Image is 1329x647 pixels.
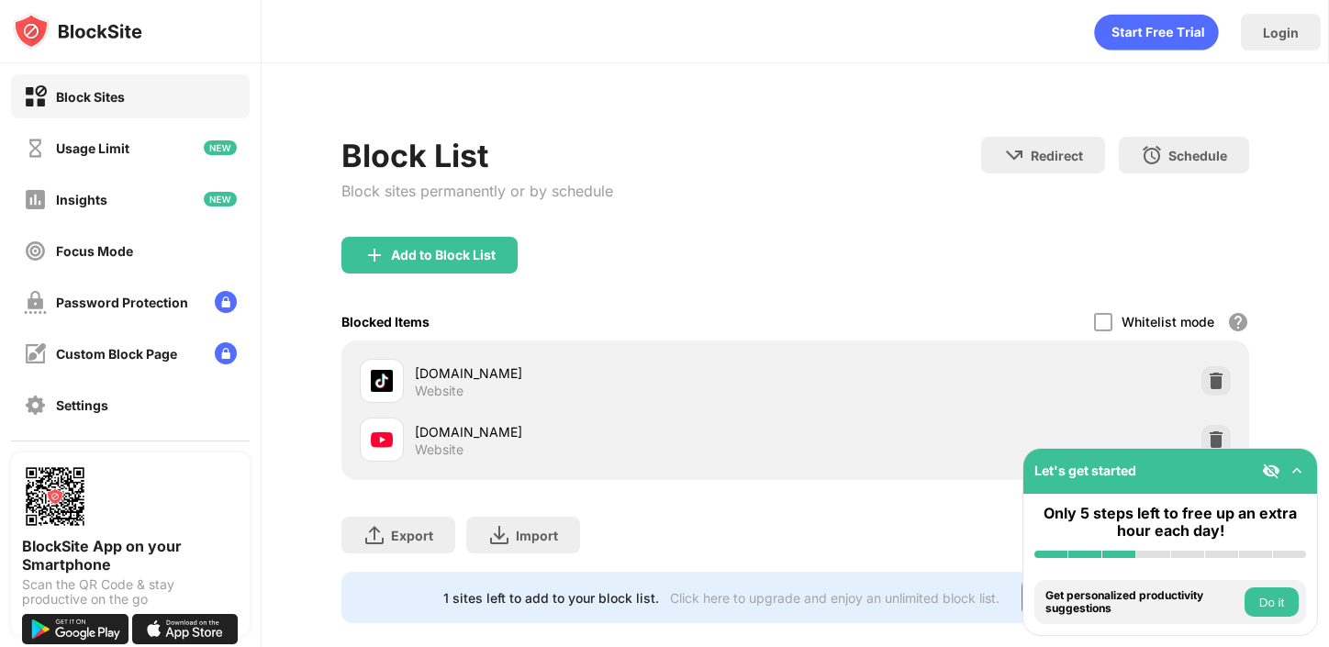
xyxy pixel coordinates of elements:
[341,137,613,174] div: Block List
[24,240,47,262] img: focus-off.svg
[415,383,463,399] div: Website
[371,370,393,392] img: favicons
[1094,14,1219,50] div: animation
[1045,589,1240,616] div: Get personalized productivity suggestions
[24,342,47,365] img: customize-block-page-off.svg
[24,188,47,211] img: insights-off.svg
[56,89,125,105] div: Block Sites
[391,248,496,262] div: Add to Block List
[56,295,188,310] div: Password Protection
[24,85,47,108] img: block-on.svg
[22,537,239,574] div: BlockSite App on your Smartphone
[22,463,88,530] img: options-page-qr-code.png
[415,363,796,383] div: [DOMAIN_NAME]
[215,291,237,313] img: lock-menu.svg
[415,422,796,441] div: [DOMAIN_NAME]
[56,397,108,413] div: Settings
[24,394,47,417] img: settings-off.svg
[1263,25,1299,40] div: Login
[1034,463,1136,478] div: Let's get started
[415,441,463,458] div: Website
[22,577,239,607] div: Scan the QR Code & stay productive on the go
[215,342,237,364] img: lock-menu.svg
[341,182,613,200] div: Block sites permanently or by schedule
[341,314,430,329] div: Blocked Items
[516,528,558,543] div: Import
[204,140,237,155] img: new-icon.svg
[1288,462,1306,480] img: omni-setup-toggle.svg
[443,590,659,606] div: 1 sites left to add to your block list.
[56,140,129,156] div: Usage Limit
[56,192,107,207] div: Insights
[13,13,142,50] img: logo-blocksite.svg
[371,429,393,451] img: favicons
[1034,505,1306,540] div: Only 5 steps left to free up an extra hour each day!
[204,192,237,206] img: new-icon.svg
[24,137,47,160] img: time-usage-off.svg
[1031,148,1083,163] div: Redirect
[670,590,1000,606] div: Click here to upgrade and enjoy an unlimited block list.
[24,291,47,314] img: password-protection-off.svg
[1168,148,1227,163] div: Schedule
[132,614,239,644] img: download-on-the-app-store.svg
[56,346,177,362] div: Custom Block Page
[1245,587,1299,617] button: Do it
[56,243,133,259] div: Focus Mode
[22,614,128,644] img: get-it-on-google-play.svg
[1022,579,1147,616] div: Go Unlimited
[391,528,433,543] div: Export
[1262,462,1280,480] img: eye-not-visible.svg
[1122,314,1214,329] div: Whitelist mode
